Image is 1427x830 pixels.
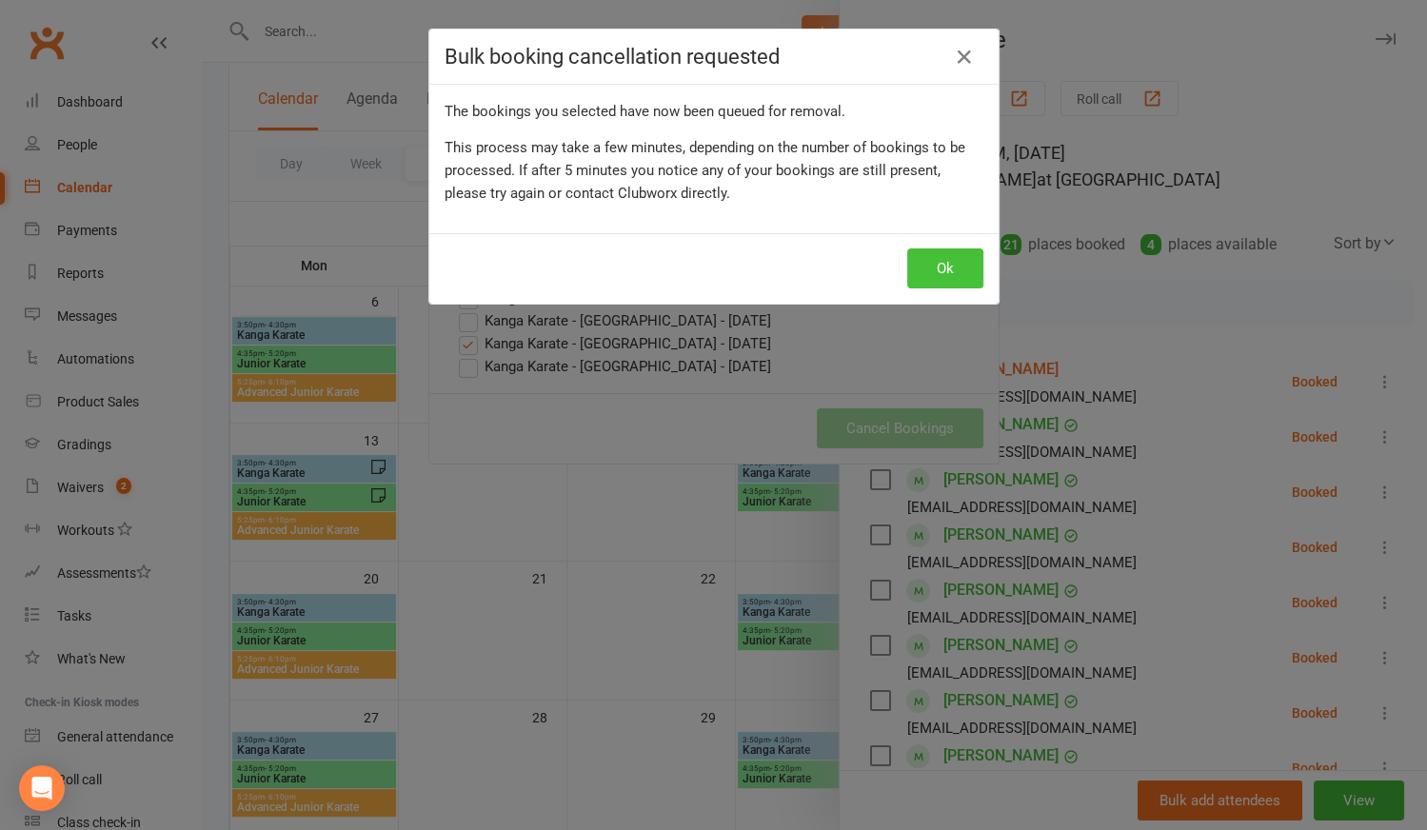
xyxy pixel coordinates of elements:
[907,248,983,288] button: Ok
[949,42,980,72] a: Close
[445,136,983,205] div: This process may take a few minutes, depending on the number of bookings to be processed. If afte...
[445,45,983,69] h4: Bulk booking cancellation requested
[445,100,983,123] div: The bookings you selected have now been queued for removal.
[19,765,65,811] div: Open Intercom Messenger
